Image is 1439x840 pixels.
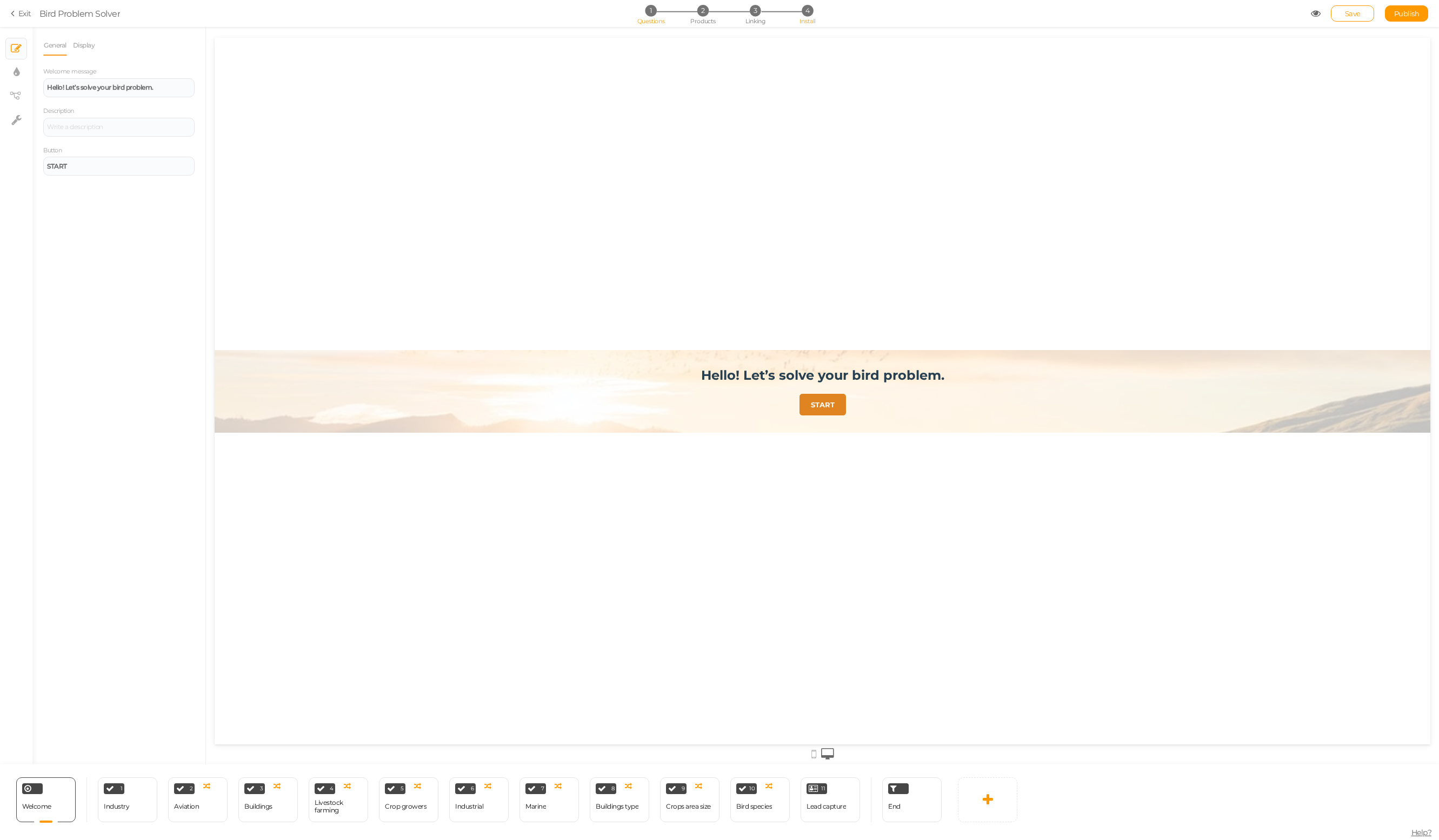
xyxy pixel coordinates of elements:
[590,777,649,822] div: 8 Buildings type
[238,777,298,822] div: 3 Buildings
[678,5,728,16] li: 2 Products
[449,777,509,822] div: 6 Industrial
[11,8,31,19] a: Exit
[800,17,815,25] span: Install
[16,777,76,822] div: Welcome
[43,107,74,115] label: Description
[807,803,846,810] div: Lead capture
[736,803,772,810] div: Bird species
[98,777,157,822] div: 1 Industry
[72,35,96,56] a: Display
[697,5,709,16] span: 2
[401,786,404,791] span: 5
[190,786,193,791] span: 2
[801,777,860,822] div: 11 Lead capture
[625,5,676,16] li: 1 Questions
[260,786,263,791] span: 3
[22,802,51,810] span: Welcome
[730,5,781,16] li: 3 Linking
[882,777,942,822] div: End
[1345,9,1361,18] span: Save
[682,786,685,791] span: 9
[43,68,97,76] label: Welcome message
[750,5,761,16] span: 3
[666,803,711,810] div: Crops area size
[611,786,615,791] span: 8
[43,35,67,56] a: General
[821,786,825,791] span: 11
[471,786,474,791] span: 6
[1411,828,1432,837] span: Help?
[315,799,362,814] div: Livestock farming
[47,162,67,170] strong: START
[379,777,438,822] div: 5 Crop growers
[749,786,755,791] span: 10
[745,17,765,25] span: Linking
[244,803,272,810] div: Buildings
[174,803,199,810] div: Aviation
[330,786,334,791] span: 4
[1394,9,1420,18] span: Publish
[1331,5,1374,22] div: Save
[519,777,579,822] div: 7 Marine
[730,777,790,822] div: 10 Bird species
[47,83,154,91] strong: Hello! Let’s solve your bird problem.
[802,5,813,16] span: 4
[309,777,368,822] div: 4 Livestock farming
[690,17,716,25] span: Products
[660,777,719,822] div: 9 Crops area size
[168,777,228,822] div: 2 Aviation
[43,147,62,154] label: Button
[39,7,121,20] div: Bird Problem Solver
[596,362,620,371] strong: START
[888,802,901,810] span: End
[455,803,483,810] div: Industrial
[487,330,730,345] strong: Hello! Let’s solve your bird problem.
[525,803,546,810] div: Marine
[385,803,427,810] div: Crop growers
[596,803,638,810] div: Buildings type
[121,786,123,791] span: 1
[637,17,665,25] span: Questions
[645,5,656,16] span: 1
[782,5,832,16] li: 4 Install
[104,803,129,810] div: Industry
[541,786,544,791] span: 7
